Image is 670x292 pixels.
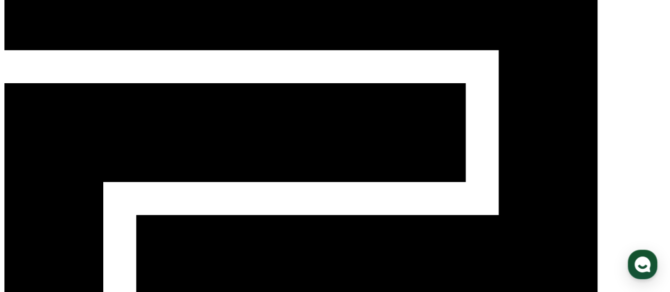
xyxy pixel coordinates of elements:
[70,204,137,231] a: 대화
[97,220,110,229] span: 대화
[137,204,203,231] a: 설정
[3,204,70,231] a: 홈
[33,220,40,228] span: 홈
[164,220,176,228] span: 설정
